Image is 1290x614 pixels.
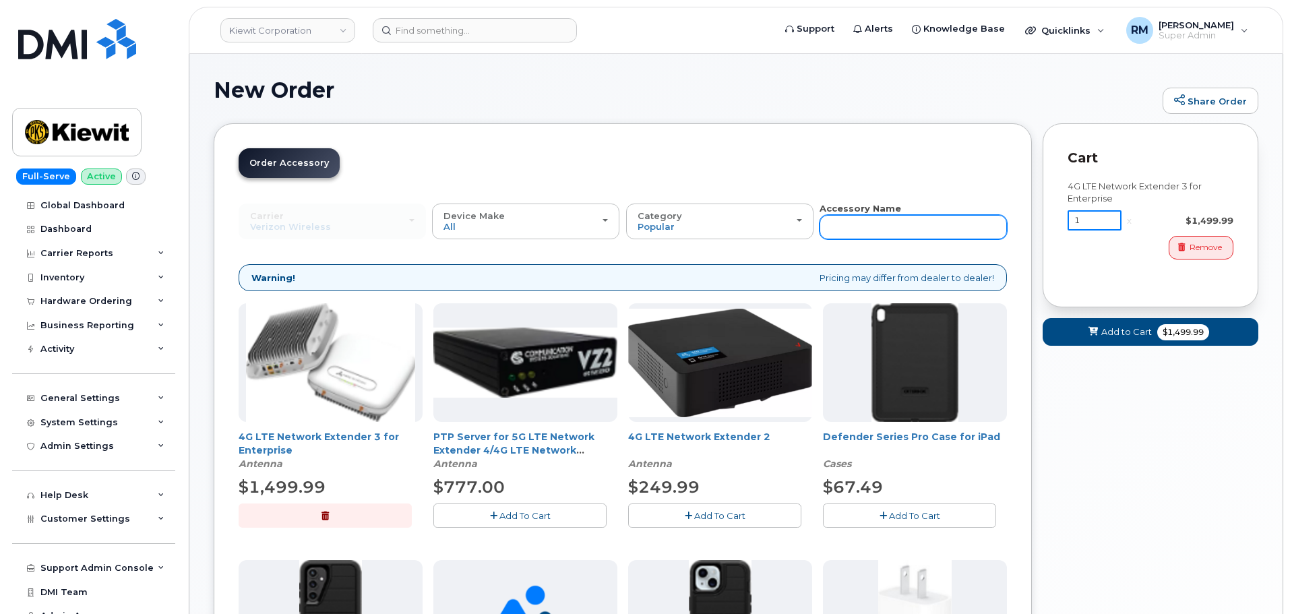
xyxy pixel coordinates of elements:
[694,510,745,521] span: Add To Cart
[443,221,456,232] span: All
[1169,236,1233,259] button: Remove
[1122,214,1137,227] div: x
[251,272,295,284] strong: Warning!
[433,458,477,470] em: Antenna
[628,458,672,470] em: Antenna
[823,503,996,527] button: Add To Cart
[239,430,423,470] div: 4G LTE Network Extender 3 for Enterprise
[239,477,326,497] span: $1,499.99
[239,458,282,470] em: Antenna
[433,430,617,470] div: PTP Server for 5G LTE Network Extender 4/4G LTE Network Extender 3
[433,503,607,527] button: Add To Cart
[871,303,958,422] img: defenderipad10thgen.png
[628,430,812,470] div: 4G LTE Network Extender 2
[823,458,851,470] em: Cases
[432,204,619,239] button: Device Make All
[820,203,901,214] strong: Accessory Name
[433,477,505,497] span: $777.00
[1068,180,1233,205] div: 4G LTE Network Extender 3 for Enterprise
[1043,318,1258,346] button: Add to Cart $1,499.99
[1190,241,1222,253] span: Remove
[628,477,700,497] span: $249.99
[889,510,940,521] span: Add To Cart
[1157,324,1209,340] span: $1,499.99
[443,210,505,221] span: Device Make
[638,210,682,221] span: Category
[823,430,1007,470] div: Defender Series Pro Case for iPad
[628,309,812,417] img: 4glte_extender.png
[1068,148,1233,168] p: Cart
[823,431,1000,443] a: Defender Series Pro Case for iPad
[626,204,813,239] button: Category Popular
[433,328,617,398] img: Casa_Sysem.png
[638,221,675,232] span: Popular
[1163,88,1258,115] a: Share Order
[1137,214,1233,227] div: $1,499.99
[239,431,399,456] a: 4G LTE Network Extender 3 for Enterprise
[214,78,1156,102] h1: New Order
[249,158,329,168] span: Order Accessory
[628,503,801,527] button: Add To Cart
[628,431,770,443] a: 4G LTE Network Extender 2
[499,510,551,521] span: Add To Cart
[1101,326,1152,338] span: Add to Cart
[823,477,883,497] span: $67.49
[1231,555,1280,604] iframe: Messenger Launcher
[246,303,416,422] img: casa.png
[433,431,594,470] a: PTP Server for 5G LTE Network Extender 4/4G LTE Network Extender 3
[239,264,1007,292] div: Pricing may differ from dealer to dealer!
